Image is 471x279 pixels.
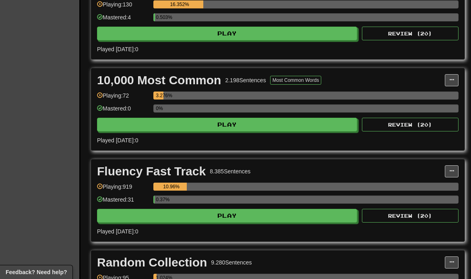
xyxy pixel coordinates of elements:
div: Fluency Fast Track [97,165,206,177]
span: Open feedback widget [6,268,67,276]
button: Review (20) [362,27,459,40]
div: Playing: 919 [97,183,149,196]
div: 10,000 Most Common [97,74,221,86]
div: Mastered: 0 [97,104,149,118]
div: 16.352% [156,0,203,8]
div: Playing: 72 [97,92,149,105]
div: 9.280 Sentences [211,258,252,267]
div: 3.276% [156,92,163,100]
div: 8.385 Sentences [210,167,250,175]
button: Play [97,27,357,40]
div: Mastered: 4 [97,13,149,27]
div: 10.96% [156,183,187,191]
div: Mastered: 31 [97,196,149,209]
button: Review (20) [362,209,459,223]
div: Playing: 130 [97,0,149,14]
button: Play [97,209,357,223]
div: Random Collection [97,256,207,269]
span: Played [DATE]: 0 [97,137,138,144]
span: Played [DATE]: 0 [97,228,138,235]
button: Most Common Words [270,76,322,85]
span: Played [DATE]: 0 [97,46,138,52]
button: Review (20) [362,118,459,131]
div: 2.198 Sentences [225,76,266,84]
button: Play [97,118,357,131]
